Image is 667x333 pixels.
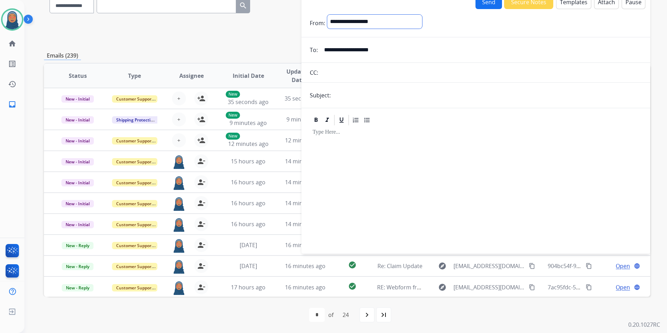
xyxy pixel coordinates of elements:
span: New - Reply [62,284,93,291]
mat-icon: person_remove [197,241,205,249]
span: Customer Support [112,284,157,291]
mat-icon: language [634,263,640,269]
mat-icon: person_remove [197,262,205,270]
span: 35 seconds ago [285,95,325,102]
mat-icon: content_copy [586,284,592,290]
mat-icon: search [239,1,247,10]
mat-icon: explore [438,262,447,270]
span: Customer Support [112,221,157,228]
mat-icon: person_add [197,94,205,103]
span: New - Initial [61,221,94,228]
span: New - Initial [61,137,94,145]
span: Customer Support [112,179,157,186]
p: CC: [310,68,318,77]
mat-icon: history [8,80,16,88]
span: 16 minutes ago [285,283,325,291]
span: 16 hours ago [231,178,265,186]
span: 14 minutes ago [285,157,325,165]
button: + [172,133,186,147]
span: Customer Support [112,200,157,207]
span: 9 minutes ago [230,119,267,127]
span: Assignee [179,72,204,80]
mat-icon: person_remove [197,157,205,165]
span: Customer Support [112,158,157,165]
mat-icon: home [8,39,16,48]
mat-icon: person_remove [197,199,205,207]
span: 7ac95fdc-5f23-4681-afe0-4b1f026db5d3 [548,283,651,291]
span: New - Reply [62,242,93,249]
span: 16 hours ago [231,220,265,228]
img: agent-avatar [172,154,186,169]
p: Subject: [310,91,331,99]
span: + [177,136,180,145]
span: 17 hours ago [231,283,265,291]
span: Customer Support [112,137,157,145]
div: Underline [336,115,347,125]
img: agent-avatar [172,217,186,232]
mat-icon: content_copy [529,284,535,290]
span: Updated Date [283,67,314,84]
span: New - Initial [61,200,94,207]
mat-icon: content_copy [529,263,535,269]
p: 0.20.1027RC [628,320,660,329]
span: 14 minutes ago [285,178,325,186]
img: agent-avatar [172,280,186,295]
span: New - Initial [61,95,94,103]
img: agent-avatar [172,175,186,190]
span: Initial Date [233,72,264,80]
span: 9 minutes ago [286,116,324,123]
span: Customer Support [112,242,157,249]
span: 16 minutes ago [285,241,325,249]
mat-icon: last_page [380,311,388,319]
button: + [172,112,186,126]
span: New - Initial [61,179,94,186]
mat-icon: person_remove [197,220,205,228]
span: New - Initial [61,116,94,124]
img: agent-avatar [172,196,186,211]
span: 35 seconds ago [228,98,269,106]
span: 15 hours ago [231,157,265,165]
div: 24 [337,308,354,322]
p: To: [310,46,318,54]
span: 12 minutes ago [285,136,325,144]
mat-icon: check_circle [348,261,357,269]
mat-icon: navigate_next [363,311,371,319]
span: New - Initial [61,158,94,165]
img: agent-avatar [172,259,186,274]
span: 12 minutes ago [228,140,269,148]
mat-icon: person_add [197,136,205,145]
span: Customer Support [112,263,157,270]
span: Status [69,72,87,80]
span: 14 minutes ago [285,220,325,228]
img: avatar [2,10,22,29]
mat-icon: language [634,284,640,290]
span: [DATE] [240,241,257,249]
div: Ordered List [351,115,361,125]
p: New [226,112,240,119]
p: From: [310,19,325,27]
mat-icon: explore [438,283,447,291]
div: Bullet List [362,115,372,125]
div: of [328,311,333,319]
mat-icon: content_copy [586,263,592,269]
div: Italic [322,115,332,125]
span: + [177,94,180,103]
mat-icon: person_add [197,115,205,124]
span: [DATE] [240,262,257,270]
p: New [226,91,240,98]
span: RE: Webform from [EMAIL_ADDRESS][DOMAIN_NAME] on [DATE] [377,283,545,291]
span: Open [616,262,630,270]
span: Customer Support [112,95,157,103]
mat-icon: person_remove [197,178,205,186]
mat-icon: check_circle [348,282,357,290]
mat-icon: person_remove [197,283,205,291]
span: 16 hours ago [231,199,265,207]
span: Type [128,72,141,80]
button: + [172,91,186,105]
span: Open [616,283,630,291]
span: [EMAIL_ADDRESS][DOMAIN_NAME] [454,262,525,270]
span: + [177,115,180,124]
span: Shipping Protection [112,116,160,124]
p: New [226,133,240,140]
div: Bold [311,115,321,125]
